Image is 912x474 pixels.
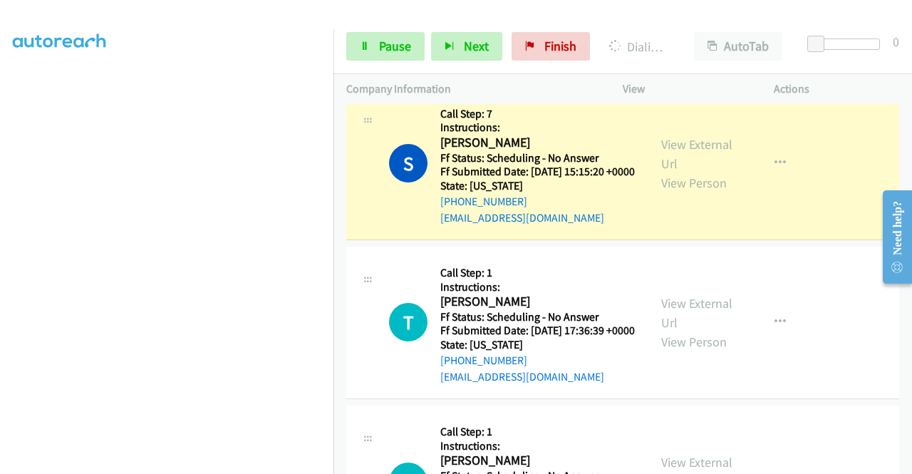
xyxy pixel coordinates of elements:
h2: [PERSON_NAME] [440,294,631,310]
p: View [623,81,748,98]
iframe: Resource Center [871,180,912,294]
a: View Person [661,175,727,191]
a: View External Url [661,295,732,331]
span: Pause [379,38,411,54]
p: Dialing [PERSON_NAME] [609,37,668,56]
a: [EMAIL_ADDRESS][DOMAIN_NAME] [440,370,604,383]
p: Actions [774,81,899,98]
h5: Instructions: [440,439,635,453]
a: Pause [346,32,425,61]
a: [PHONE_NUMBER] [440,195,527,208]
div: Delay between calls (in seconds) [814,38,880,50]
span: Next [464,38,489,54]
a: View Person [661,334,727,350]
a: Finish [512,32,590,61]
h2: [PERSON_NAME] [440,453,631,469]
h5: Call Step: 1 [440,425,635,439]
div: 0 [893,32,899,51]
div: The call is yet to be attempted [389,303,427,341]
button: AutoTab [694,32,782,61]
h1: S [389,144,427,182]
h5: Ff Status: Scheduling - No Answer [440,310,635,324]
h5: Instructions: [440,120,635,135]
span: Finish [544,38,576,54]
h2: [PERSON_NAME] [440,135,631,151]
a: [PHONE_NUMBER] [440,354,527,367]
h5: Call Step: 7 [440,107,635,121]
p: Company Information [346,81,597,98]
h5: Ff Submitted Date: [DATE] 15:15:20 +0000 [440,165,635,179]
a: [EMAIL_ADDRESS][DOMAIN_NAME] [440,211,604,225]
a: View External Url [661,136,732,172]
h1: T [389,303,427,341]
h5: Call Step: 1 [440,266,635,280]
h5: Ff Status: Scheduling - No Answer [440,151,635,165]
button: Next [431,32,502,61]
h5: Ff Submitted Date: [DATE] 17:36:39 +0000 [440,324,635,338]
h5: State: [US_STATE] [440,338,635,352]
h5: Instructions: [440,280,635,294]
h5: State: [US_STATE] [440,179,635,193]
